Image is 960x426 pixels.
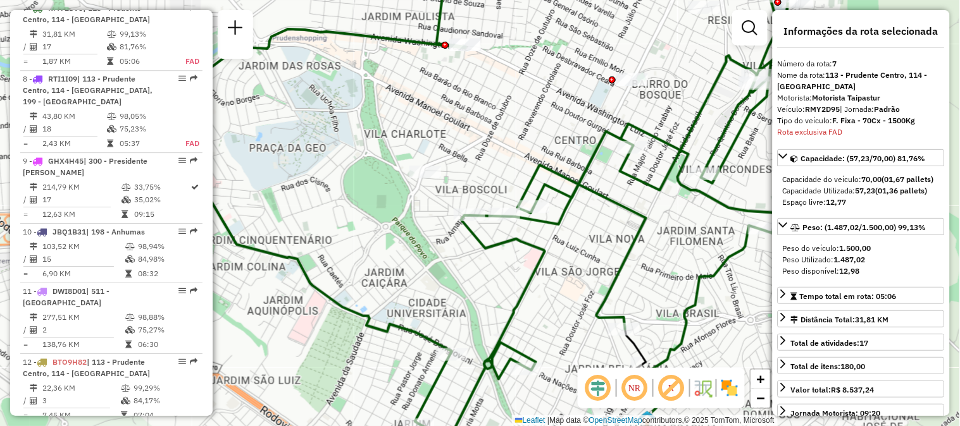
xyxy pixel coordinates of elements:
[23,74,153,106] span: | 113 - Prudente Centro, 114 - [GEOGRAPHIC_DATA], 199 - [GEOGRAPHIC_DATA]
[23,156,147,177] span: 9 -
[791,361,866,372] div: Total de itens:
[107,125,116,133] i: % de utilização da cubagem
[23,55,29,68] td: =
[806,104,840,114] strong: RMY2D95
[137,267,197,280] td: 08:32
[800,291,897,301] span: Tempo total em rota: 05:06
[841,362,866,371] strong: 180,00
[23,208,29,221] td: =
[30,196,37,204] i: Total de Atividades
[778,404,945,421] a: Jornada Motorista: 09:20
[23,253,29,265] td: /
[30,313,37,321] i: Distância Total
[737,15,763,40] a: Exibir filtros
[23,3,150,24] span: 7 -
[48,3,83,13] span: RMY2D95
[778,115,945,126] div: Tipo do veículo:
[30,183,37,191] i: Distância Total
[778,149,945,166] a: Capacidade: (57,23/70,00) 81,76%
[791,408,881,419] div: Jornada Motorista: 09:20
[137,338,197,351] td: 06:30
[121,397,130,405] i: % de utilização da cubagem
[178,228,186,235] em: Opções
[791,314,889,326] div: Distância Total:
[133,409,197,422] td: 07:04
[589,416,643,425] a: OpenStreetMap
[171,137,200,150] td: FAD
[119,110,171,123] td: 98,05%
[125,243,135,250] i: % de utilização do peso
[134,208,190,221] td: 09:15
[107,113,116,120] i: % de utilização do peso
[840,243,871,253] strong: 1.500,00
[656,373,687,403] span: Exibir rótulo
[783,174,940,185] div: Capacidade do veículo:
[48,74,77,83] span: RTI1I09
[137,324,197,336] td: 75,27%
[42,193,121,206] td: 17
[42,311,125,324] td: 277,51 KM
[53,227,86,236] span: JBQ1B31
[856,186,876,195] strong: 57,23
[23,137,29,150] td: =
[783,254,940,265] div: Peso Utilizado:
[121,384,130,392] i: % de utilização do peso
[742,69,773,82] div: Atividade não roteirizada - ROSANGELA APARECIDA
[23,394,29,407] td: /
[23,324,29,336] td: /
[223,15,248,44] a: Nova sessão e pesquisa
[840,104,901,114] span: | Jornada:
[42,40,106,53] td: 17
[134,193,190,206] td: 35,02%
[30,30,37,38] i: Distância Total
[30,384,37,392] i: Distância Total
[119,55,171,68] td: 05:06
[134,181,190,193] td: 33,75%
[86,227,145,236] span: | 198 - Anhumas
[125,326,135,334] i: % de utilização da cubagem
[778,238,945,282] div: Peso: (1.487,02/1.500,00) 99,13%
[125,270,132,277] i: Tempo total em rota
[107,30,116,38] i: % de utilização do peso
[119,40,171,53] td: 81,76%
[801,154,926,163] span: Capacidade: (57,23/70,00) 81,76%
[23,156,147,177] span: | 300 - Presidente [PERSON_NAME]
[122,210,128,218] i: Tempo total em rota
[778,218,945,235] a: Peso: (1.487,02/1.500,00) 99,13%
[133,382,197,394] td: 99,29%
[409,166,441,178] div: Atividade não roteirizada - LANCHONETE LARANJA DOCE LTDA
[751,370,770,389] a: Zoom in
[137,240,197,253] td: 98,94%
[856,315,889,324] span: 31,81 KM
[23,286,109,307] span: | 511 - [GEOGRAPHIC_DATA]
[449,39,481,51] div: Atividade não roteirizada - UTI BEBIDAS
[137,311,197,324] td: 98,88%
[515,416,545,425] a: Leaflet
[42,110,106,123] td: 43,80 KM
[190,75,197,82] em: Rota exportada
[778,380,945,398] a: Valor total:R$ 8.537,24
[42,240,125,253] td: 103,52 KM
[48,156,84,166] span: GHX4H45
[107,43,116,51] i: % de utilização da cubagem
[783,265,940,277] div: Peso disponível:
[860,338,869,348] strong: 17
[125,341,132,348] i: Tempo total em rota
[30,243,37,250] i: Distância Total
[190,358,197,365] em: Rota exportada
[862,174,882,184] strong: 70,00
[178,75,186,82] em: Opções
[133,394,197,407] td: 84,17%
[42,338,125,351] td: 138,76 KM
[834,255,866,264] strong: 1.487,02
[876,186,928,195] strong: (01,36 pallets)
[751,389,770,408] a: Zoom out
[125,313,135,321] i: % de utilização do peso
[23,193,29,206] td: /
[107,140,113,147] i: Tempo total em rota
[23,338,29,351] td: =
[23,123,29,135] td: /
[791,384,875,396] div: Valor total:
[30,43,37,51] i: Total de Atividades
[178,287,186,295] em: Opções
